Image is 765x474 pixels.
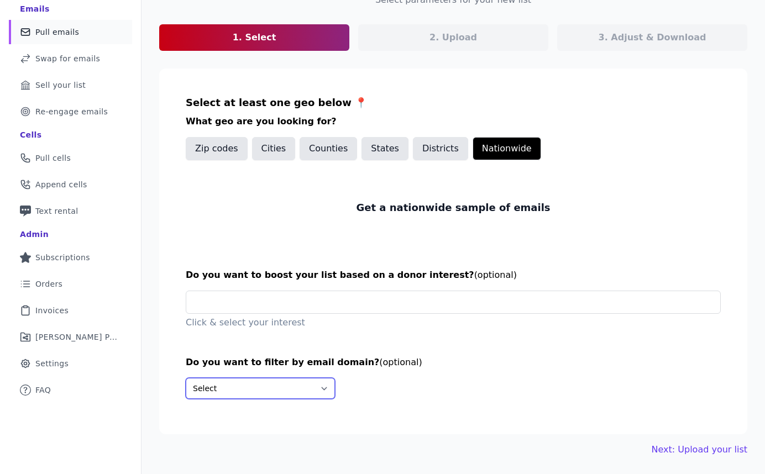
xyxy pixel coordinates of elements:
a: Orders [9,272,132,296]
p: 1. Select [233,31,276,44]
span: Do you want to filter by email domain? [186,357,379,367]
a: Append cells [9,172,132,197]
a: FAQ [9,378,132,402]
p: 3. Adjust & Download [599,31,706,44]
a: Sell your list [9,73,132,97]
div: Admin [20,229,49,240]
div: Emails [20,3,50,14]
a: Settings [9,351,132,376]
h3: What geo are you looking for? [186,115,721,128]
span: FAQ [35,385,51,396]
a: [PERSON_NAME] Performance [9,325,132,349]
a: Text rental [9,199,132,223]
span: Sell your list [35,80,86,91]
button: Districts [413,137,468,160]
a: Next: Upload your list [652,443,747,456]
span: Invoices [35,305,69,316]
a: Re-engage emails [9,99,132,124]
span: Select at least one geo below 📍 [186,97,367,108]
span: [PERSON_NAME] Performance [35,331,119,343]
span: Do you want to boost your list based on a donor interest? [186,270,474,280]
span: (optional) [379,357,422,367]
span: Settings [35,358,69,369]
a: Subscriptions [9,245,132,270]
span: Append cells [35,179,87,190]
span: (optional) [474,270,517,280]
a: Swap for emails [9,46,132,71]
span: Subscriptions [35,252,90,263]
span: Text rental [35,206,78,217]
a: Pull cells [9,146,132,170]
span: Pull emails [35,27,79,38]
button: Zip codes [186,137,248,160]
button: Cities [252,137,296,160]
a: Pull emails [9,20,132,44]
button: Counties [300,137,357,160]
a: Invoices [9,298,132,323]
div: Cells [20,129,41,140]
p: 2. Upload [429,31,477,44]
span: Pull cells [35,152,71,164]
span: Re-engage emails [35,106,108,117]
button: Nationwide [473,137,541,160]
p: Get a nationwide sample of emails [356,200,550,215]
span: Swap for emails [35,53,100,64]
a: 1. Select [159,24,349,51]
p: Click & select your interest [186,316,721,329]
button: States [361,137,408,160]
span: Orders [35,278,62,289]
